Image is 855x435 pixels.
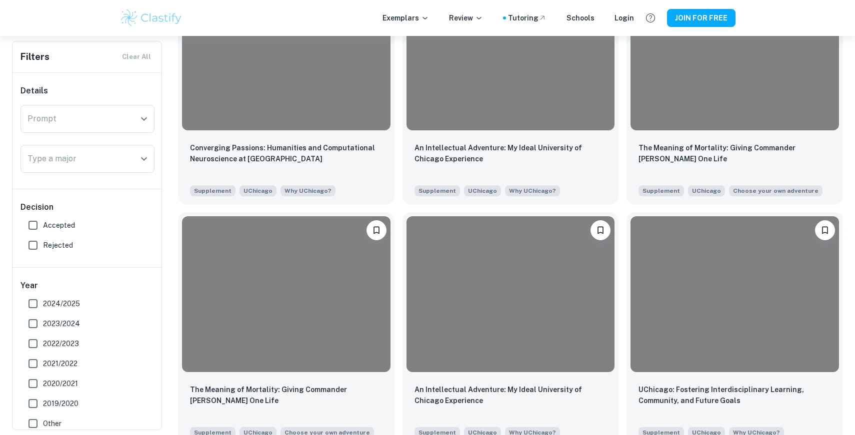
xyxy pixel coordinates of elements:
p: The Meaning of Mortality: Giving Commander Nick Reyes One Life [638,142,831,164]
p: An Intellectual Adventure: My Ideal University of Chicago Experience [414,384,607,406]
span: Other [43,418,61,429]
p: UChicago: Fostering Interdisciplinary Learning, Community, and Future Goals [638,384,831,406]
p: Exemplars [382,12,429,23]
a: Login [614,12,634,23]
span: 2021/2022 [43,358,77,369]
img: Clastify logo [119,8,183,28]
h6: Year [20,280,154,292]
p: An Intellectual Adventure: My Ideal University of Chicago Experience [414,142,607,164]
span: Rejected [43,240,73,251]
span: How does the University of Chicago, as you know it now, satisfy your desire for a particular kind... [280,184,335,196]
button: Please log in to bookmark exemplars [815,220,835,240]
span: And, as always… the classic choose your own adventure option! In the spirit of adventurous inquir... [729,184,822,196]
p: The Meaning of Mortality: Giving Commander Nick Reyes One Life [190,384,382,406]
a: Tutoring [508,12,546,23]
h6: Decision [20,201,154,213]
span: Choose your own adventure [733,186,818,195]
span: Supplement [190,185,235,196]
button: JOIN FOR FREE [667,9,735,27]
span: Supplement [414,185,460,196]
a: Schools [566,12,594,23]
span: Why UChicago? [284,186,331,195]
span: UChicago [688,185,725,196]
button: Open [137,152,151,166]
button: Open [137,112,151,126]
span: 2019/2020 [43,398,78,409]
span: 2024/2025 [43,298,80,309]
span: Why UChicago? [509,186,556,195]
span: UChicago [239,185,276,196]
p: Converging Passions: Humanities and Computational Neuroscience at UChicago [190,142,382,164]
button: Please log in to bookmark exemplars [366,220,386,240]
span: Accepted [43,220,75,231]
span: Supplement [638,185,684,196]
p: Review [449,12,483,23]
span: UChicago [464,185,501,196]
span: 2022/2023 [43,338,79,349]
button: Help and Feedback [642,9,659,26]
button: Please log in to bookmark exemplars [590,220,610,240]
h6: Filters [20,50,49,64]
span: 2020/2021 [43,378,78,389]
span: 2023/2024 [43,318,80,329]
h6: Details [20,85,154,97]
span: How does the University of Chicago, as you know it now, satisfy your desire for a particular kind... [505,184,560,196]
